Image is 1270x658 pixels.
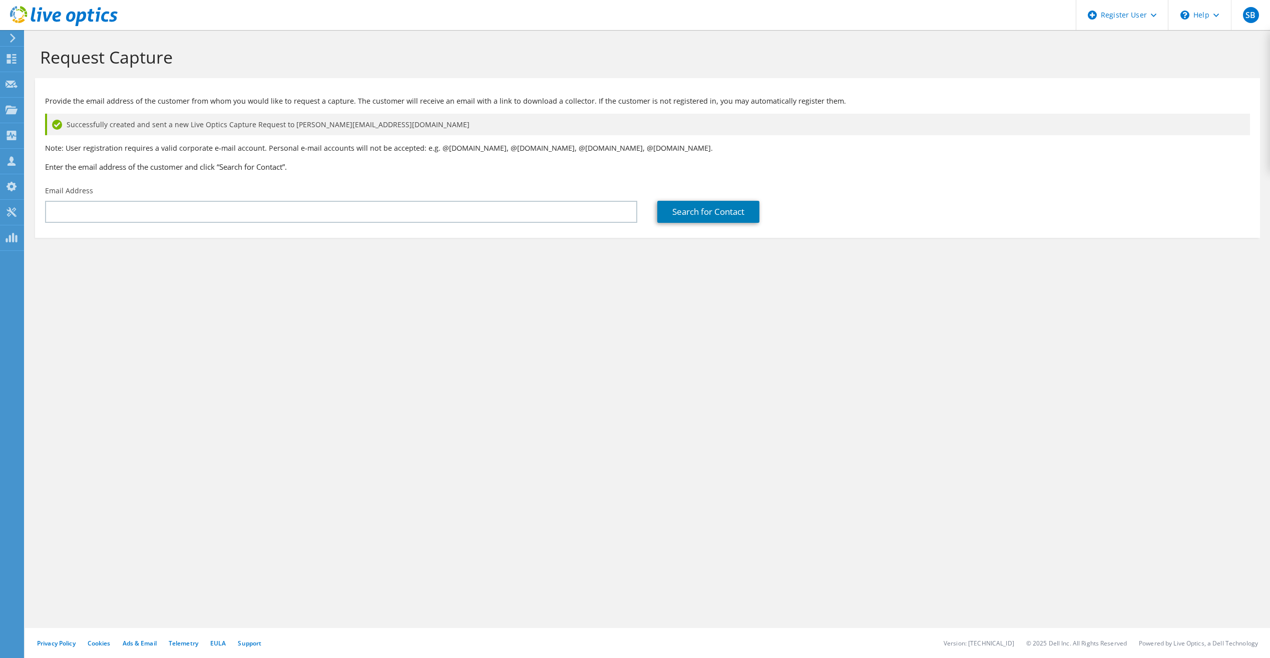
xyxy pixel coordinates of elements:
[45,143,1250,154] p: Note: User registration requires a valid corporate e-mail account. Personal e-mail accounts will ...
[88,639,111,647] a: Cookies
[45,161,1250,172] h3: Enter the email address of the customer and click “Search for Contact”.
[40,47,1250,68] h1: Request Capture
[45,96,1250,107] p: Provide the email address of the customer from whom you would like to request a capture. The cust...
[210,639,226,647] a: EULA
[657,201,759,223] a: Search for Contact
[1026,639,1127,647] li: © 2025 Dell Inc. All Rights Reserved
[1139,639,1258,647] li: Powered by Live Optics, a Dell Technology
[1180,11,1189,20] svg: \n
[169,639,198,647] a: Telemetry
[238,639,261,647] a: Support
[944,639,1014,647] li: Version: [TECHNICAL_ID]
[1243,7,1259,23] span: SB
[37,639,76,647] a: Privacy Policy
[45,186,93,196] label: Email Address
[123,639,157,647] a: Ads & Email
[67,119,470,130] span: Successfully created and sent a new Live Optics Capture Request to [PERSON_NAME][EMAIL_ADDRESS][D...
